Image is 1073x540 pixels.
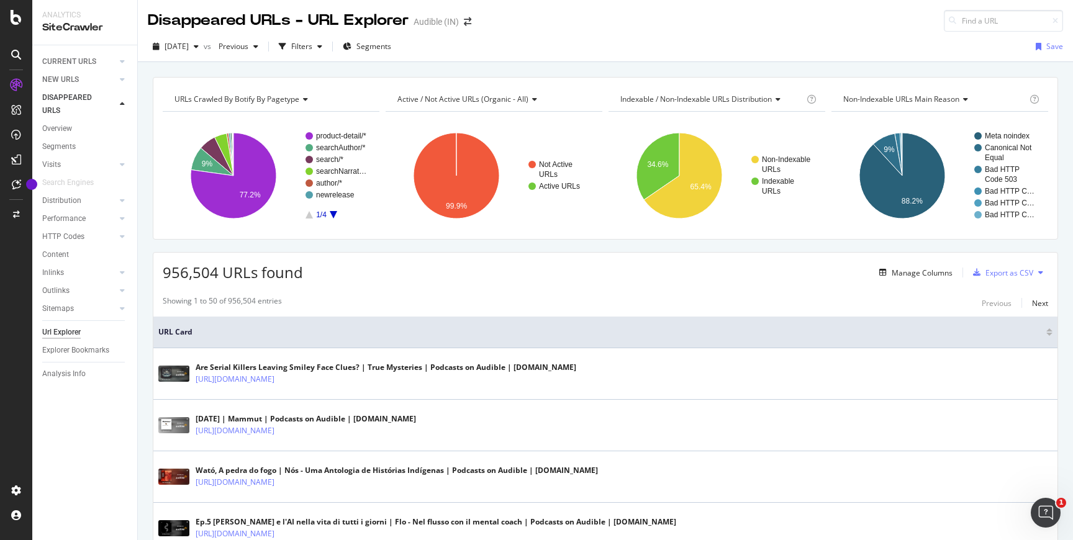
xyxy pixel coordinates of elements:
text: URLs [539,170,558,179]
img: main image [158,366,189,382]
text: Code 503 [985,175,1017,184]
div: Next [1032,298,1048,308]
div: Filters [291,41,312,52]
text: 1/4 [316,210,327,219]
div: Outlinks [42,284,70,297]
span: Non-Indexable URLs Main Reason [843,94,959,104]
span: Active / Not Active URLs (organic - all) [397,94,528,104]
div: Segments [42,140,76,153]
div: Tooltip anchor [26,179,37,190]
div: arrow-right-arrow-left [464,17,471,26]
div: Visits [42,158,61,171]
a: Segments [42,140,129,153]
text: Indexable [762,177,794,186]
div: Previous [982,298,1012,308]
div: [DATE] | Mammut | Podcasts on Audible | [DOMAIN_NAME] [196,413,416,425]
span: 956,504 URLs found [163,262,303,282]
h4: Active / Not Active URLs [395,89,591,109]
div: Audible (IN) [414,16,459,28]
text: 9% [884,145,895,154]
a: DISAPPEARED URLS [42,91,116,117]
img: main image [158,417,189,433]
a: CURRENT URLS [42,55,116,68]
button: Next [1032,295,1048,310]
div: HTTP Codes [42,230,84,243]
text: URLs [762,165,781,174]
div: Inlinks [42,266,64,279]
svg: A chart. [609,122,825,230]
text: newrelease [316,191,355,199]
iframe: Intercom live chat [1031,498,1061,528]
span: 1 [1056,498,1066,508]
a: Performance [42,212,116,225]
div: CURRENT URLS [42,55,96,68]
div: Analytics [42,10,127,20]
text: Canonical Not [985,143,1032,152]
div: Sitemaps [42,302,74,315]
span: Indexable / Non-Indexable URLs distribution [620,94,772,104]
text: search/* [316,155,343,164]
button: [DATE] [148,37,204,56]
div: Are Serial Killers Leaving Smiley Face Clues? | True Mysteries | Podcasts on Audible | [DOMAIN_NAME] [196,362,576,373]
div: Explorer Bookmarks [42,344,109,357]
h4: URLs Crawled By Botify By pagetype [172,89,368,109]
div: Search Engines [42,176,94,189]
div: Manage Columns [892,268,953,278]
div: Wató, A pedra do fogo | Nós - Uma Antologia de Histórias Indígenas | Podcasts on Audible | [DOMAI... [196,465,598,476]
a: Sitemaps [42,302,116,315]
span: URL Card [158,326,1043,338]
text: Meta noindex [985,132,1030,140]
a: Visits [42,158,116,171]
span: Previous [214,41,248,52]
a: HTTP Codes [42,230,116,243]
button: Save [1031,37,1063,56]
div: SiteCrawler [42,20,127,35]
button: Segments [338,37,396,56]
a: [URL][DOMAIN_NAME] [196,528,274,540]
svg: A chart. [831,122,1048,230]
a: Search Engines [42,176,106,189]
a: Overview [42,122,129,135]
img: main image [158,520,189,536]
text: Bad HTTP [985,165,1020,174]
div: Distribution [42,194,81,207]
a: [URL][DOMAIN_NAME] [196,476,274,488]
text: 34.6% [647,160,668,169]
div: Analysis Info [42,367,86,380]
a: [URL][DOMAIN_NAME] [196,373,274,385]
span: vs [204,41,214,52]
span: Segments [356,41,391,52]
text: Bad HTTP C… [985,187,1035,196]
a: Explorer Bookmarks [42,344,129,357]
button: Previous [214,37,263,56]
div: Ep.5 [PERSON_NAME] e l'AI nella vita di tutti i giorni | Flo - Nel flusso con il mental coach | P... [196,516,676,528]
text: product-detail/* [316,132,366,140]
svg: A chart. [386,122,602,230]
text: Bad HTTP C… [985,199,1035,207]
a: Distribution [42,194,116,207]
text: 65.4% [690,182,712,191]
input: Find a URL [944,10,1063,32]
text: Equal [985,153,1004,162]
text: Active URLs [539,182,580,191]
a: NEW URLS [42,73,116,86]
text: Non-Indexable [762,155,810,164]
a: [URL][DOMAIN_NAME] [196,425,274,437]
a: Analysis Info [42,367,129,380]
a: Content [42,248,129,261]
button: Previous [982,295,1012,310]
svg: A chart. [163,122,379,230]
text: author/* [316,179,342,187]
text: 88.2% [902,197,923,205]
div: Disappeared URLs - URL Explorer [148,10,409,31]
text: 77.2% [240,191,261,199]
button: Manage Columns [874,265,953,280]
h4: Non-Indexable URLs Main Reason [841,89,1027,109]
button: Export as CSV [968,263,1033,282]
text: Bad HTTP C… [985,210,1035,219]
a: Outlinks [42,284,116,297]
span: 2025 Aug. 2nd [165,41,189,52]
div: DISAPPEARED URLS [42,91,105,117]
